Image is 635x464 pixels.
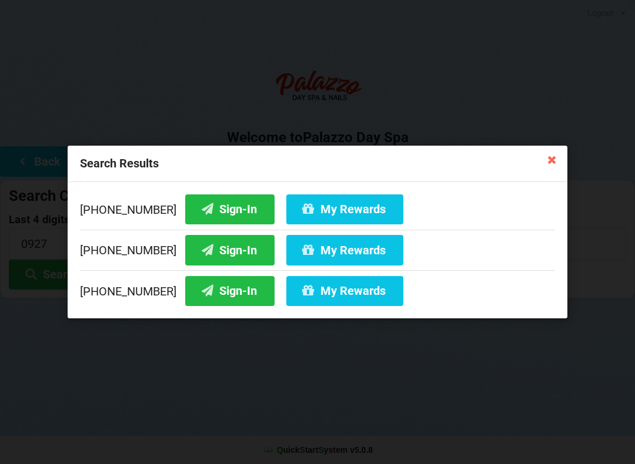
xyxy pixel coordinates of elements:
[286,276,403,306] button: My Rewards
[185,194,275,224] button: Sign-In
[185,276,275,306] button: Sign-In
[68,146,567,182] div: Search Results
[286,235,403,265] button: My Rewards
[80,230,555,271] div: [PHONE_NUMBER]
[286,194,403,224] button: My Rewards
[80,194,555,230] div: [PHONE_NUMBER]
[185,235,275,265] button: Sign-In
[80,270,555,306] div: [PHONE_NUMBER]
